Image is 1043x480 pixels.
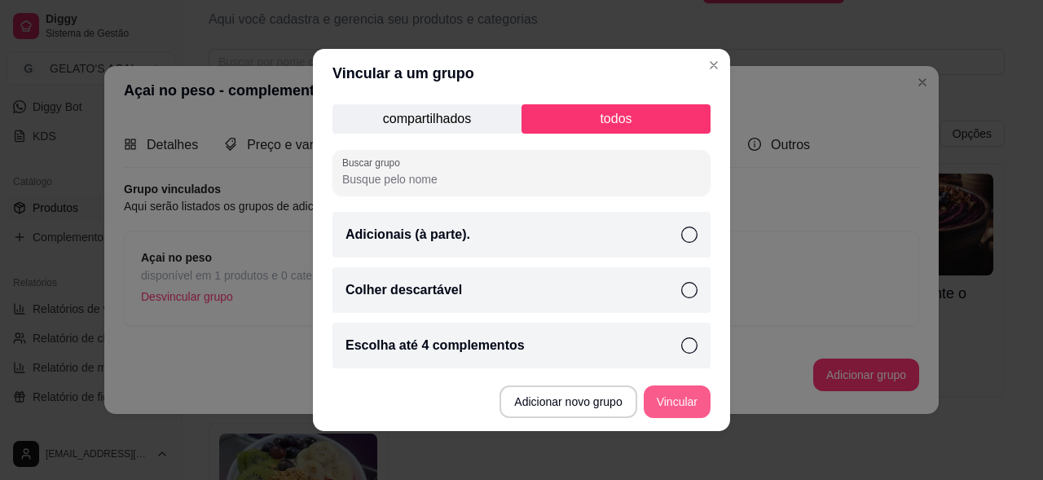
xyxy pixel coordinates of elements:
p: todos [521,104,711,134]
p: Colher descartável [345,280,462,300]
button: Adicionar novo grupo [499,385,636,418]
button: Vincular [644,385,711,418]
p: Escolha até 4 complementos [345,336,525,355]
button: Close [701,52,727,78]
input: Buscar grupo [342,171,701,187]
p: Adicionais (à parte). [345,225,470,244]
label: Buscar grupo [342,156,406,170]
header: Vincular a um grupo [313,49,730,98]
p: compartilhados [332,104,521,134]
